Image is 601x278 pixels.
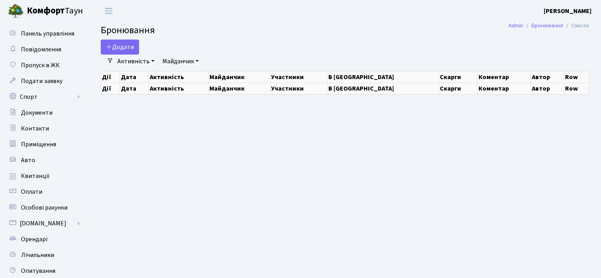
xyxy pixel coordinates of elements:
[21,140,56,149] span: Приміщення
[149,83,209,94] th: Активність
[477,83,531,94] th: Коментар
[4,73,83,89] a: Подати заявку
[27,4,83,18] span: Таун
[21,77,62,85] span: Подати заявку
[149,71,209,83] th: Активність
[270,71,327,83] th: Участники
[563,21,589,30] li: Список
[564,83,589,94] th: Row
[497,17,601,34] nav: breadcrumb
[509,21,523,30] a: Admin
[477,71,531,83] th: Коментар
[4,200,83,216] a: Особові рахунки
[531,83,564,94] th: Автор
[4,184,83,200] a: Оплати
[27,4,65,17] b: Комфорт
[209,71,270,83] th: Майданчик
[159,55,202,68] a: Майданчик
[21,172,50,180] span: Квитанції
[439,83,477,94] th: Скарги
[439,71,477,83] th: Скарги
[327,83,439,94] th: В [GEOGRAPHIC_DATA]
[4,89,83,105] a: Спорт
[21,61,60,70] span: Пропуск в ЖК
[21,203,68,212] span: Особові рахунки
[4,216,83,231] a: [DOMAIN_NAME]
[4,57,83,73] a: Пропуск в ЖК
[564,71,589,83] th: Row
[114,55,158,68] a: Активність
[4,26,83,42] a: Панель управління
[270,83,327,94] th: Участники
[99,4,119,17] button: Переключити навігацію
[4,231,83,247] a: Орендарі
[327,71,439,83] th: В [GEOGRAPHIC_DATA]
[101,40,139,55] button: Додати
[21,156,35,165] span: Авто
[21,108,53,117] span: Документи
[101,83,120,94] th: Дії
[101,23,155,37] span: Бронювання
[120,83,149,94] th: Дата
[4,168,83,184] a: Квитанції
[544,6,592,16] a: [PERSON_NAME]
[21,45,61,54] span: Повідомлення
[101,71,120,83] th: Дії
[544,7,592,15] b: [PERSON_NAME]
[4,152,83,168] a: Авто
[21,124,49,133] span: Контакти
[8,3,24,19] img: logo.png
[21,29,74,38] span: Панель управління
[120,71,149,83] th: Дата
[21,187,42,196] span: Оплати
[4,136,83,152] a: Приміщення
[531,21,563,30] a: Бронювання
[4,121,83,136] a: Контакти
[4,105,83,121] a: Документи
[4,42,83,57] a: Повідомлення
[21,267,55,275] span: Опитування
[209,83,270,94] th: Майданчик
[531,71,564,83] th: Автор
[21,251,54,259] span: Лічильники
[4,247,83,263] a: Лічильники
[21,235,47,244] span: Орендарі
